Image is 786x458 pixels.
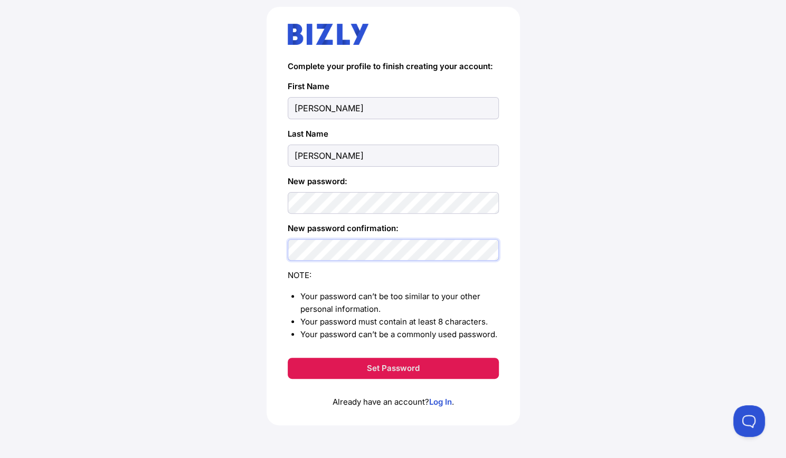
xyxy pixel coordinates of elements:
[288,24,369,45] img: bizly_logo.svg
[288,358,499,379] button: Set Password
[733,405,765,437] iframe: Toggle Customer Support
[288,62,499,72] h4: Complete your profile to finish creating your account:
[288,222,499,235] label: New password confirmation:
[300,328,499,341] li: Your password can’t be a commonly used password.
[288,379,499,408] p: Already have an account? .
[429,397,452,407] a: Log In
[288,145,499,167] input: Last Name
[288,128,499,140] label: Last Name
[300,290,499,316] li: Your password can’t be too similar to your other personal information.
[300,316,499,328] li: Your password must contain at least 8 characters.
[288,80,499,93] label: First Name
[288,97,499,119] input: First Name
[288,175,499,188] label: New password:
[288,269,499,282] div: NOTE:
